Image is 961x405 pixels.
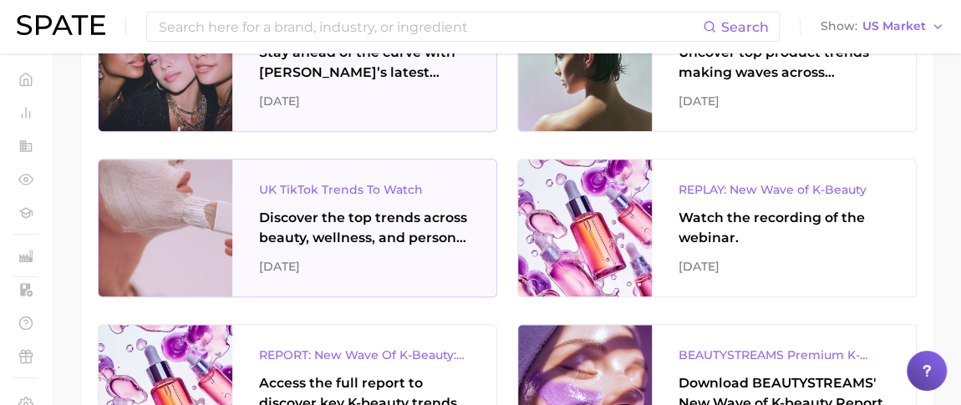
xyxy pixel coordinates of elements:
[679,345,889,365] div: BEAUTYSTREAMS Premium K-beauty Trends Report
[259,256,470,276] div: [DATE]
[517,159,917,297] a: REPLAY: New Wave of K-BeautyWatch the recording of the webinar.[DATE]
[259,91,470,111] div: [DATE]
[816,16,948,38] button: ShowUS Market
[679,256,889,276] div: [DATE]
[679,43,889,83] div: Uncover top product trends making waves across platforms — along with key insights into benefits,...
[821,22,857,31] span: Show
[862,22,926,31] span: US Market
[259,43,470,83] div: Stay ahead of the curve with [PERSON_NAME]’s latest monthly tracker, spotlighting the fastest-gro...
[259,180,470,200] div: UK TikTok Trends To Watch
[157,13,703,41] input: Search here for a brand, industry, or ingredient
[98,159,497,297] a: UK TikTok Trends To WatchDiscover the top trends across beauty, wellness, and personal care on Ti...
[259,208,470,248] div: Discover the top trends across beauty, wellness, and personal care on TikTok [GEOGRAPHIC_DATA].
[679,91,889,111] div: [DATE]
[679,208,889,248] div: Watch the recording of the webinar.
[679,180,889,200] div: REPLAY: New Wave of K-Beauty
[721,19,769,35] span: Search
[259,345,470,365] div: REPORT: New Wave Of K-Beauty: [GEOGRAPHIC_DATA]’s Trending Innovations In Skincare & Color Cosmetics
[17,15,105,35] img: SPATE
